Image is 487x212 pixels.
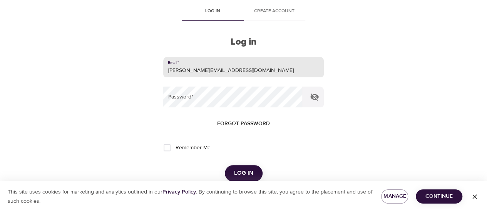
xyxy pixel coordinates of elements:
[387,192,402,201] span: Manage
[422,192,456,201] span: Continue
[162,189,196,195] a: Privacy Policy
[175,144,210,152] span: Remember Me
[248,7,301,15] span: Create account
[234,168,253,178] span: Log in
[163,37,323,48] h2: Log in
[217,119,270,129] span: Forgot password
[381,189,408,204] button: Manage
[163,3,323,21] div: disabled tabs example
[225,165,263,181] button: Log in
[416,189,462,204] button: Continue
[187,7,239,15] span: Log in
[214,117,273,131] button: Forgot password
